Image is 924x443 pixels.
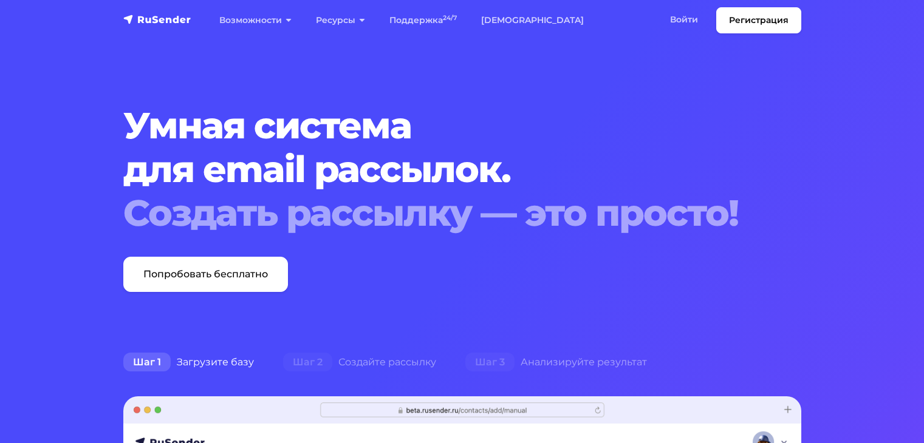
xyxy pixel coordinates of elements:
[451,350,662,374] div: Анализируйте результат
[123,191,744,235] div: Создать рассылку — это просто!
[716,7,801,33] a: Регистрация
[465,353,515,372] span: Шаг 3
[109,350,269,374] div: Загрузите базу
[207,8,304,33] a: Возможности
[123,353,171,372] span: Шаг 1
[269,350,451,374] div: Создайте рассылку
[377,8,469,33] a: Поддержка24/7
[123,257,288,292] a: Попробовать бесплатно
[658,7,710,32] a: Войти
[283,353,332,372] span: Шаг 2
[304,8,377,33] a: Ресурсы
[443,14,457,22] sup: 24/7
[123,13,191,25] img: RuSender
[469,8,596,33] a: [DEMOGRAPHIC_DATA]
[123,104,744,235] h1: Умная система для email рассылок.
